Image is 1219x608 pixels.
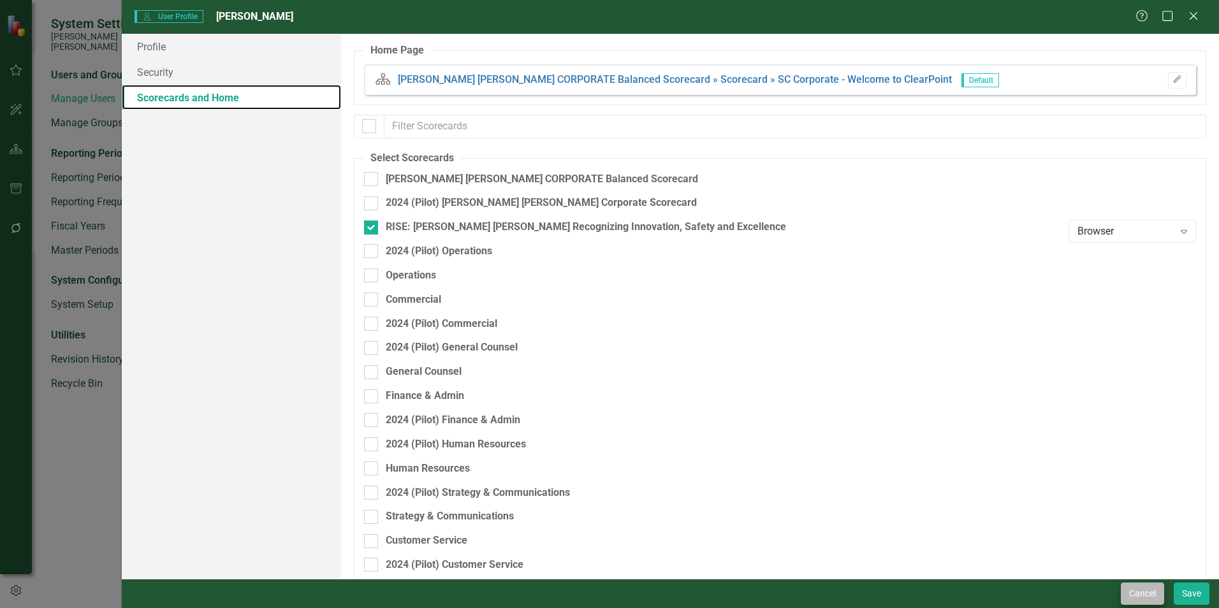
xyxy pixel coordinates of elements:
div: [PERSON_NAME] [PERSON_NAME] CORPORATE Balanced Scorecard [386,172,698,187]
span: Default [961,73,999,87]
div: 2024 (Pilot) General Counsel [386,340,518,355]
div: 2024 (Pilot) Human Resources [386,437,526,452]
div: Finance & Admin [386,389,464,403]
a: Scorecards and Home [122,85,341,110]
div: Commercial [386,293,441,307]
div: Operations [386,268,436,283]
div: 2024 (Pilot) Commercial [386,317,497,331]
button: Please Save To Continue [1168,72,1186,89]
div: 2024 (Pilot) Operations [386,244,492,259]
div: Customer Service [386,533,467,548]
div: 2024 (Pilot) [PERSON_NAME] [PERSON_NAME] Corporate Scorecard [386,196,697,210]
div: Strategy & Communications [386,509,514,524]
button: Cancel [1121,583,1164,605]
div: 2024 (Pilot) Finance & Admin [386,413,520,428]
a: Profile [122,34,341,59]
button: Save [1174,583,1209,605]
legend: Select Scorecards [364,151,460,166]
div: 2024 (Pilot) Strategy & Communications [386,486,570,500]
span: User Profile [135,10,203,23]
span: [PERSON_NAME] [216,10,293,22]
legend: Home Page [364,43,430,58]
div: 2024 (Pilot) Customer Service [386,558,523,572]
div: Browser [1077,224,1174,239]
div: General Counsel [386,365,462,379]
input: Filter Scorecards [384,115,1206,138]
a: Security [122,59,341,85]
div: RISE: [PERSON_NAME] [PERSON_NAME] Recognizing Innovation, Safety and Excellence [386,220,786,235]
div: Human Resources [386,461,470,476]
a: [PERSON_NAME] [PERSON_NAME] CORPORATE Balanced Scorecard » Scorecard » SC Corporate - Welcome to ... [398,73,952,85]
